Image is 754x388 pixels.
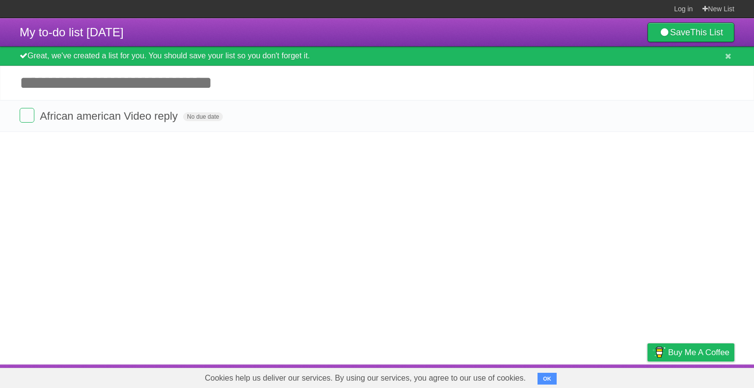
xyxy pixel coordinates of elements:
[652,344,666,361] img: Buy me a coffee
[517,367,538,386] a: About
[601,367,623,386] a: Terms
[635,367,660,386] a: Privacy
[549,367,589,386] a: Developers
[195,368,536,388] span: Cookies help us deliver our services. By using our services, you agree to our use of cookies.
[183,112,223,121] span: No due date
[538,373,557,385] button: OK
[673,367,734,386] a: Suggest a feature
[668,344,729,361] span: Buy me a coffee
[690,27,723,37] b: This List
[40,110,180,122] span: African american Video reply
[647,343,734,362] a: Buy me a coffee
[20,26,124,39] span: My to-do list [DATE]
[20,108,34,123] label: Done
[647,23,734,42] a: SaveThis List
